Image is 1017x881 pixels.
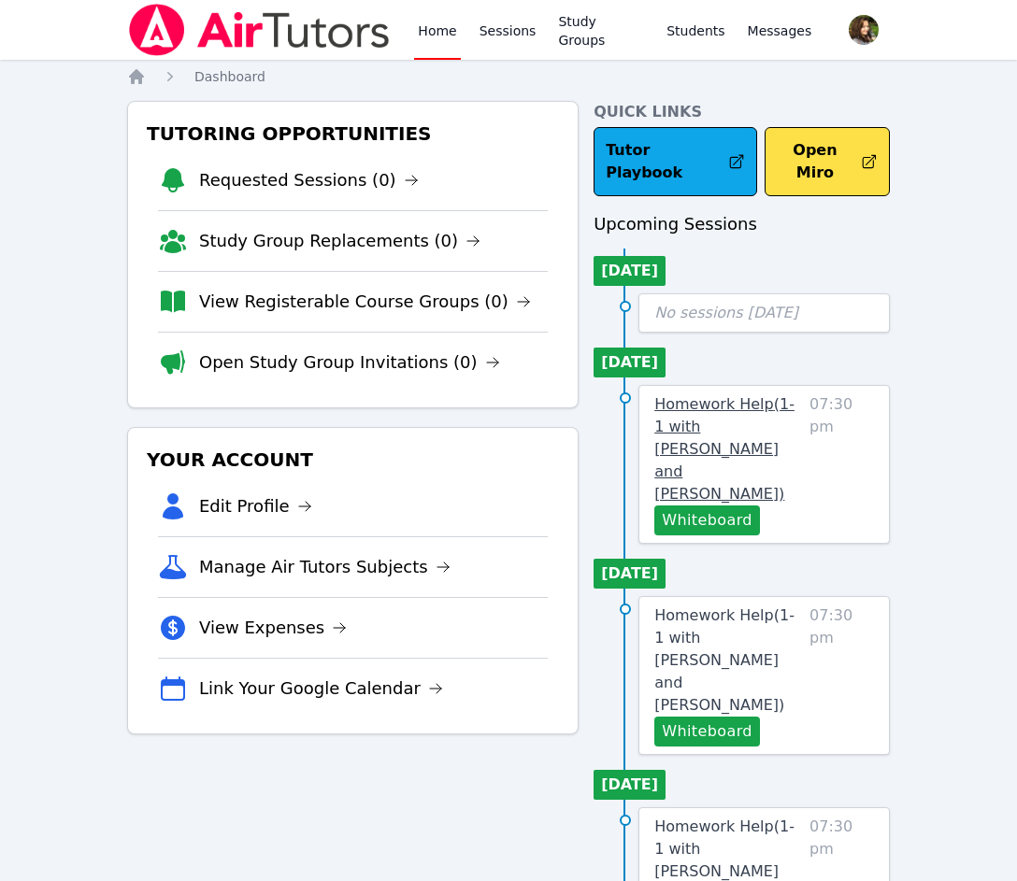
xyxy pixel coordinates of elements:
button: Open Miro [765,127,890,196]
span: No sessions [DATE] [654,304,798,321]
h3: Your Account [143,443,563,476]
a: Tutor Playbook [594,127,756,196]
button: Whiteboard [654,717,760,746]
img: Air Tutors [127,4,392,56]
span: Homework Help ( 1-1 with [PERSON_NAME] and [PERSON_NAME] ) [654,395,795,503]
h3: Upcoming Sessions [594,211,890,237]
h4: Quick Links [594,101,890,123]
button: Whiteboard [654,505,760,535]
a: Homework Help(1-1 with [PERSON_NAME] and [PERSON_NAME]) [654,393,802,505]
span: Messages [748,21,812,40]
li: [DATE] [594,770,666,800]
li: [DATE] [594,559,666,589]
a: View Expenses [199,615,347,641]
a: Dashboard [194,67,265,86]
li: [DATE] [594,348,666,377]
span: Homework Help ( 1-1 with [PERSON_NAME] and [PERSON_NAME] ) [654,606,795,714]
span: 07:30 pm [809,393,874,535]
a: Manage Air Tutors Subjects [199,554,451,580]
nav: Breadcrumb [127,67,890,86]
a: Edit Profile [199,493,312,519]
li: [DATE] [594,256,666,286]
a: Open Study Group Invitations (0) [199,349,500,376]
span: 07:30 pm [809,604,874,746]
a: Link Your Google Calendar [199,675,443,702]
a: Homework Help(1-1 with [PERSON_NAME] and [PERSON_NAME]) [654,604,802,717]
h3: Tutoring Opportunities [143,117,563,150]
a: Study Group Replacements (0) [199,228,480,254]
a: Requested Sessions (0) [199,167,419,193]
span: Dashboard [194,69,265,84]
a: View Registerable Course Groups (0) [199,289,531,315]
